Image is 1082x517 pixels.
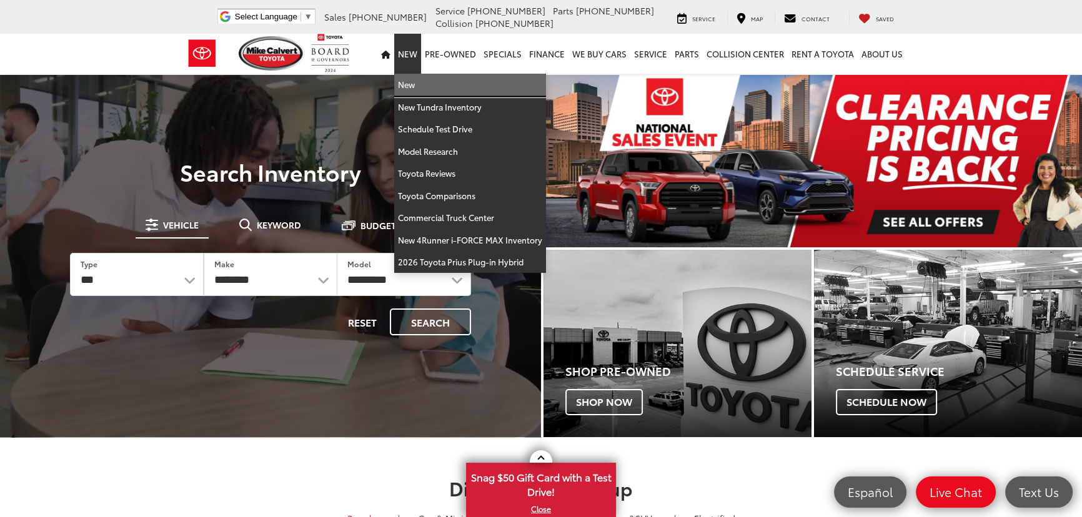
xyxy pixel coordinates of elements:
[52,159,489,184] h3: Search Inventory
[668,11,725,24] a: Service
[916,476,996,508] a: Live Chat
[703,34,788,74] a: Collision Center
[257,220,301,229] span: Keyword
[568,34,630,74] a: WE BUY CARS
[324,11,346,23] span: Sales
[163,220,199,229] span: Vehicle
[565,365,811,378] h4: Shop Pre-Owned
[394,162,546,185] a: Toyota Reviews
[671,34,703,74] a: Parts
[394,251,546,273] a: 2026 Toyota Prius Plug-in Hybrid
[480,34,525,74] a: Specials
[834,476,906,508] a: Español
[394,34,421,74] a: New
[553,4,573,17] span: Parts
[235,12,312,21] a: Select Language​
[727,11,772,24] a: Map
[475,17,553,29] span: [PHONE_NUMBER]
[525,34,568,74] a: Finance
[788,34,858,74] a: Rent a Toyota
[849,11,903,24] a: My Saved Vehicles
[841,484,899,500] span: Español
[858,34,906,74] a: About Us
[394,229,546,252] a: New 4Runner i-FORCE MAX Inventory
[751,14,763,22] span: Map
[576,4,654,17] span: [PHONE_NUMBER]
[360,221,396,230] span: Budget
[390,308,471,335] button: Search
[304,12,312,21] span: ▼
[692,14,715,22] span: Service
[565,389,643,415] span: Shop Now
[814,250,1082,437] a: Schedule Service Schedule Now
[543,250,811,437] div: Toyota
[467,4,545,17] span: [PHONE_NUMBER]
[179,33,226,74] img: Toyota
[394,74,546,96] a: New
[394,118,546,140] a: Schedule Test Drive
[239,36,305,71] img: Mike Calvert Toyota
[349,11,427,23] span: [PHONE_NUMBER]
[543,75,1082,247] div: carousel slide number 1 of 1
[814,250,1082,437] div: Toyota
[235,12,297,21] span: Select Language
[394,207,546,229] a: Commercial Truck Center
[394,96,546,119] a: New Tundra Inventory
[421,34,480,74] a: Pre-Owned
[300,12,301,21] span: ​
[543,75,1082,247] img: Clearance Pricing Is Back
[836,389,937,415] span: Schedule Now
[81,258,97,269] label: Type
[467,464,615,502] span: Snag $50 Gift Card with a Test Drive!
[101,478,981,498] h2: Discover Our Lineup
[836,365,1082,378] h4: Schedule Service
[435,17,473,29] span: Collision
[775,11,839,24] a: Contact
[543,75,1082,247] section: Carousel section with vehicle pictures - may contain disclaimers.
[802,14,830,22] span: Contact
[377,34,394,74] a: Home
[1013,484,1065,500] span: Text Us
[876,14,894,22] span: Saved
[347,258,371,269] label: Model
[435,4,465,17] span: Service
[214,258,234,269] label: Make
[394,185,546,207] a: Toyota Comparisons
[394,140,546,163] a: Model Research
[543,250,811,437] a: Shop Pre-Owned Shop Now
[337,308,387,335] button: Reset
[630,34,671,74] a: Service
[923,484,988,500] span: Live Chat
[1005,476,1073,508] a: Text Us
